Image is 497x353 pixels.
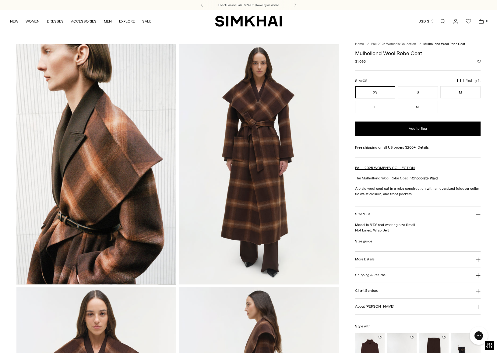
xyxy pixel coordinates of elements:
[26,15,40,28] a: WOMEN
[355,145,481,150] div: Free shipping on all US orders $200+
[179,44,339,284] img: Mulhollond Wool Robe Coat
[418,15,435,28] button: USD $
[355,101,395,113] button: L
[363,79,367,83] span: XS
[119,15,135,28] a: EXPLORE
[16,44,176,284] img: Mulhollond Wool Robe Coat
[449,15,462,27] a: Go to the account page
[477,60,481,63] button: Add to Wishlist
[355,166,415,170] a: FALL 2025 WOMEN'S COLLECTION
[398,101,438,113] button: XL
[423,42,465,46] span: Mulhollond Wool Robe Coat
[355,257,374,261] h3: More Details
[355,238,372,244] a: Size guide
[5,330,61,348] iframe: Sign Up via Text for Offers
[355,299,481,314] button: About [PERSON_NAME]
[355,273,386,277] h3: Shipping & Returns
[355,207,481,222] button: Size & Fit
[355,122,481,136] button: Add to Bag
[355,42,481,47] nav: breadcrumbs
[398,86,438,98] button: S
[418,145,429,150] a: Details
[467,324,491,347] iframe: Gorgias live chat messenger
[10,15,18,28] a: NEW
[442,336,446,339] button: Add to Wishlist
[419,42,421,47] div: /
[355,212,370,216] h3: Size & Fit
[355,175,481,181] p: The Mulhollond Wool Robe Coat in
[142,15,151,28] a: SALE
[355,252,481,267] button: More Details
[462,15,474,27] a: Wishlist
[355,267,481,283] button: Shipping & Returns
[437,15,449,27] a: Open search modal
[379,336,382,339] button: Add to Wishlist
[484,18,490,24] span: 0
[355,78,367,84] label: Size:
[355,42,364,46] a: Home
[367,42,369,47] div: /
[355,51,481,56] h1: Mulhollond Wool Robe Coat
[355,289,378,293] h3: Client Services
[355,222,481,233] p: Model is 5'10" and wearing size Small Not Lined, Wrap Belt
[412,176,438,180] strong: Chocolate Plaid
[411,336,414,339] button: Add to Wishlist
[475,15,487,27] a: Open cart modal
[104,15,112,28] a: MEN
[355,186,481,197] p: A plaid wool coat cut in a robe construction with an oversized foldover collar, tie waist closure...
[47,15,64,28] a: DRESSES
[409,126,427,131] span: Add to Bag
[355,305,394,309] h3: About [PERSON_NAME]
[440,86,481,98] button: M
[215,15,282,27] a: SIMKHAI
[355,86,395,98] button: XS
[355,59,366,64] span: $1,095
[371,42,416,46] a: Fall 2025 Women's Collection
[71,15,97,28] a: ACCESSORIES
[355,283,481,298] button: Client Services
[355,324,481,328] h6: Style with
